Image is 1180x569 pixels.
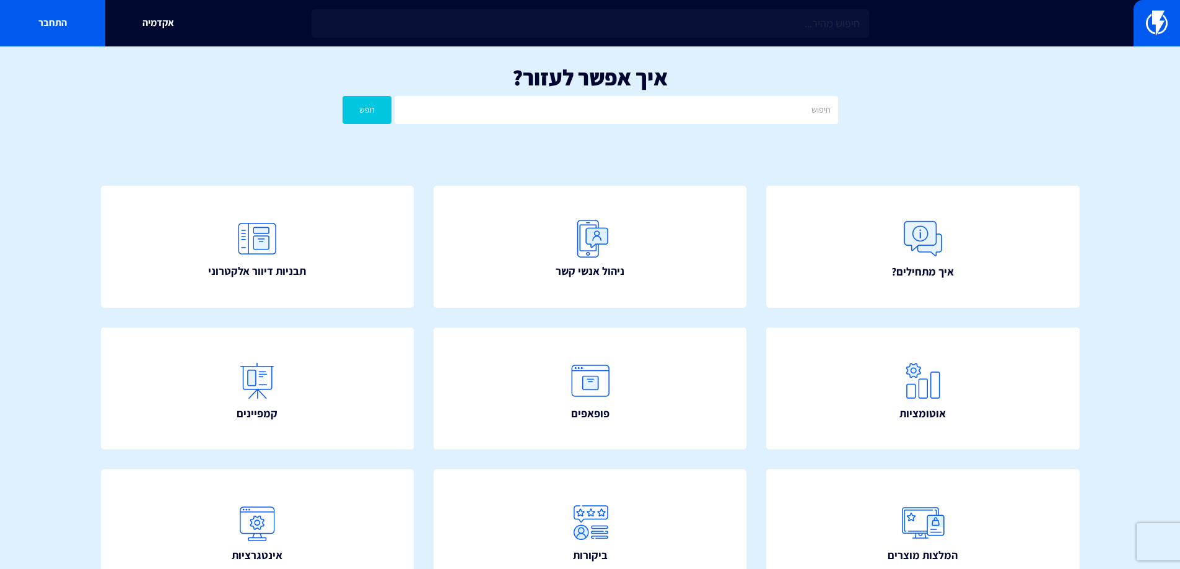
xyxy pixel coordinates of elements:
[891,264,954,280] span: איך מתחילים?
[312,9,869,38] input: חיפוש מהיר...
[888,547,958,563] span: המלצות מוצרים
[899,406,946,422] span: אוטומציות
[573,547,608,563] span: ביקורות
[101,186,414,308] a: תבניות דיוור אלקטרוני
[766,186,1080,308] a: איך מתחילים?
[237,406,278,422] span: קמפיינים
[208,263,306,279] span: תבניות דיוור אלקטרוני
[434,328,747,450] a: פופאפים
[232,547,282,563] span: אינטגרציות
[766,328,1080,450] a: אוטומציות
[19,65,1161,90] h1: איך אפשר לעזור?
[343,96,392,124] button: חפש
[101,328,414,450] a: קמפיינים
[395,96,837,124] input: חיפוש
[571,406,610,422] span: פופאפים
[434,186,747,308] a: ניהול אנשי קשר
[556,263,624,279] span: ניהול אנשי קשר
